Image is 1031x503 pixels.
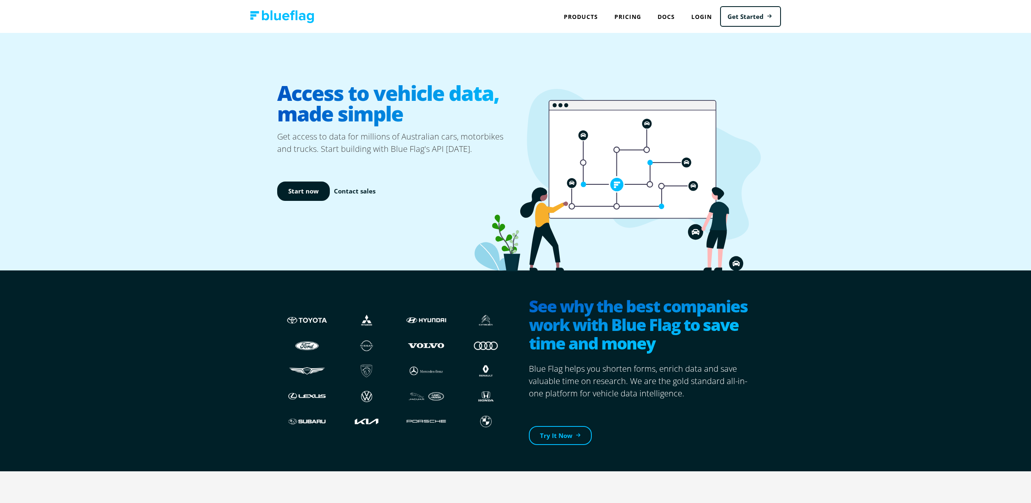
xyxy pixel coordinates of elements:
[285,389,329,404] img: Lexus logo
[606,8,649,25] a: Pricing
[649,8,683,25] a: Docs
[285,414,329,429] img: Subaru logo
[464,338,507,353] img: Audi logo
[277,76,516,130] h1: Access to vehicle data, made simple
[277,130,516,155] p: Get access to data for millions of Australian cars, motorbikes and trucks. Start building with Bl...
[345,363,388,379] img: Peugeot logo
[285,338,329,353] img: Ford logo
[285,363,329,379] img: Genesis logo
[285,312,329,328] img: Toyota logo
[345,338,388,353] img: Nissan logo
[405,363,448,379] img: Mercedes logo
[405,414,448,429] img: Porshce logo
[529,297,754,354] h2: See why the best companies work with Blue Flag to save time and money
[277,182,330,201] a: Start now
[529,363,754,400] p: Blue Flag helps you shorten forms, enrich data and save valuable time on research. We are the gol...
[529,426,592,445] a: Try It Now
[405,389,448,404] img: JLR logo
[464,414,507,429] img: BMW logo
[345,312,388,328] img: Mistubishi logo
[464,389,507,404] img: Honda logo
[334,186,375,196] a: Contact sales
[345,414,388,429] img: Kia logo
[405,312,448,328] img: Hyundai logo
[720,6,781,27] a: Get Started
[464,363,507,379] img: Renault logo
[250,10,314,23] img: Blue Flag logo
[345,389,388,404] img: Volkswagen logo
[683,8,720,25] a: Login to Blue Flag application
[405,338,448,353] img: Volvo logo
[556,8,606,25] div: Products
[464,312,507,328] img: Citroen logo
